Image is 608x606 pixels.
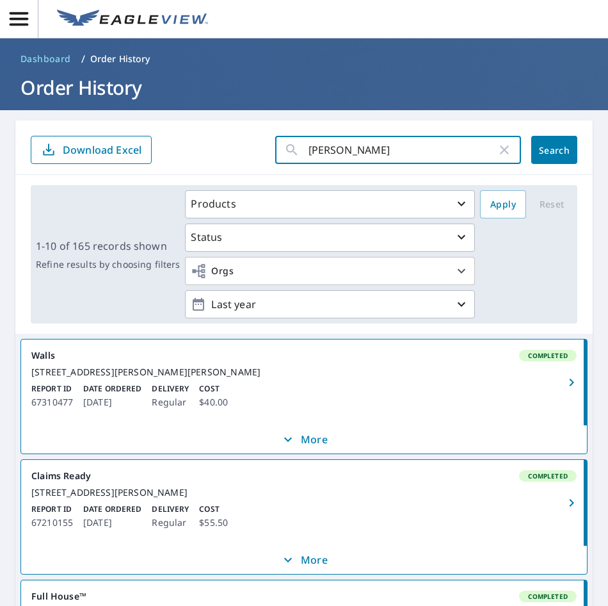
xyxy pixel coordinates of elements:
[31,366,577,378] div: [STREET_ADDRESS][PERSON_NAME][PERSON_NAME]
[280,552,328,568] p: More
[36,259,180,270] p: Refine results by choosing filters
[520,592,575,601] span: Completed
[520,471,575,480] span: Completed
[31,136,152,164] button: Download Excel
[57,10,208,29] img: EV Logo
[15,49,593,69] nav: breadcrumb
[36,238,180,254] p: 1-10 of 165 records shown
[520,351,575,360] span: Completed
[15,49,76,69] a: Dashboard
[191,263,234,279] span: Orgs
[21,546,587,574] button: More
[83,395,141,410] p: [DATE]
[280,432,328,447] p: More
[31,395,73,410] p: 67310477
[31,350,577,361] div: Walls
[191,196,236,211] p: Products
[31,591,577,602] div: Full House™
[191,229,222,245] p: Status
[152,383,189,395] p: Delivery
[31,487,577,498] div: [STREET_ADDRESS][PERSON_NAME]
[90,53,150,65] p: Order History
[152,504,189,515] p: Delivery
[490,197,516,213] span: Apply
[199,515,228,530] p: $55.50
[199,395,228,410] p: $40.00
[63,143,141,157] p: Download Excel
[185,190,475,218] button: Products
[199,504,228,515] p: Cost
[21,425,587,454] button: More
[83,383,141,395] p: Date Ordered
[20,53,71,65] span: Dashboard
[185,224,475,252] button: Status
[152,395,189,410] p: Regular
[531,136,577,164] button: Search
[185,257,475,285] button: Orgs
[541,144,567,156] span: Search
[15,74,593,101] h1: Order History
[185,290,475,318] button: Last year
[31,470,577,482] div: Claims Ready
[21,340,587,425] a: WallsCompleted[STREET_ADDRESS][PERSON_NAME][PERSON_NAME]Report ID67310477Date Ordered[DATE]Delive...
[206,293,454,316] p: Last year
[21,460,587,546] a: Claims ReadyCompleted[STREET_ADDRESS][PERSON_NAME]Report ID67210155Date Ordered[DATE]DeliveryRegu...
[31,515,73,530] p: 67210155
[31,383,73,395] p: Report ID
[308,132,497,168] input: Address, Report #, Claim ID, etc.
[152,515,189,530] p: Regular
[83,515,141,530] p: [DATE]
[83,504,141,515] p: Date Ordered
[49,2,216,37] a: EV Logo
[31,504,73,515] p: Report ID
[480,190,526,218] button: Apply
[199,383,228,395] p: Cost
[81,51,85,67] li: /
